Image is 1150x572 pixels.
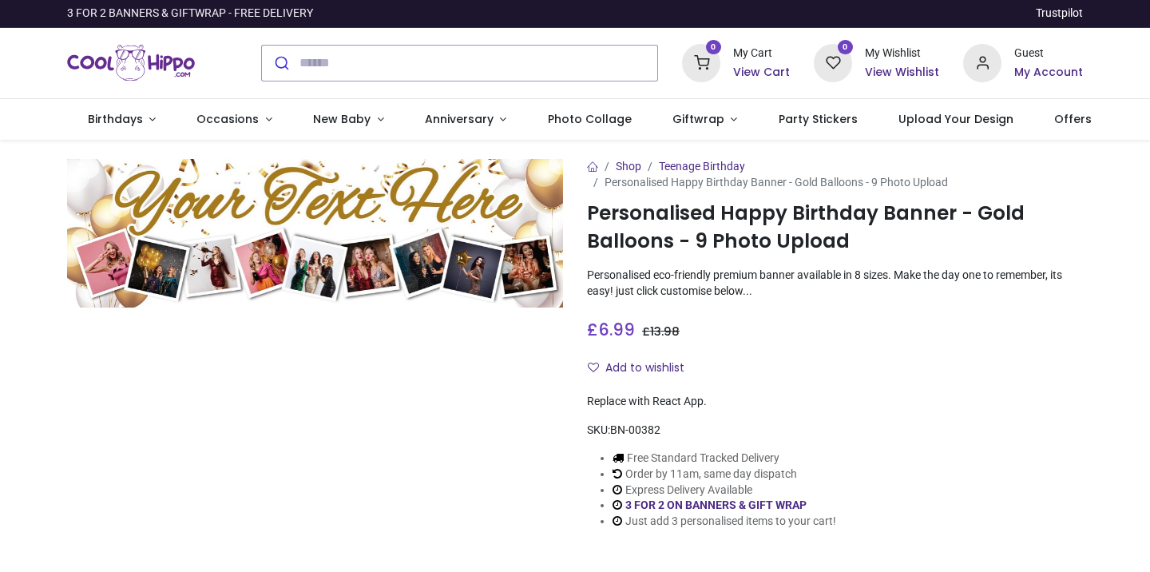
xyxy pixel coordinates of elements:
div: My Wishlist [865,46,939,62]
a: Shop [616,160,641,173]
span: New Baby [313,111,371,127]
a: Trustpilot [1036,6,1083,22]
sup: 0 [706,40,721,55]
div: 3 FOR 2 BANNERS & GIFTWRAP - FREE DELIVERY [67,6,313,22]
a: Occasions [176,99,293,141]
div: Guest [1014,46,1083,62]
p: Personalised eco-friendly premium banner available in 8 sizes. Make the day one to remember, its ... [587,268,1083,299]
img: Cool Hippo [67,41,195,85]
span: Party Stickers [779,111,858,127]
a: Teenage Birthday [659,160,745,173]
a: Logo of Cool Hippo [67,41,195,85]
div: My Cart [733,46,790,62]
span: Occasions [196,111,259,127]
a: My Account [1014,65,1083,81]
li: Just add 3 personalised items to your cart! [613,514,836,530]
sup: 0 [838,40,853,55]
a: 0 [682,55,720,68]
h1: Personalised Happy Birthday Banner - Gold Balloons - 9 Photo Upload [587,200,1083,255]
button: Add to wishlistAdd to wishlist [587,355,698,382]
span: 6.99 [598,318,635,341]
a: View Cart [733,65,790,81]
img: Personalised Happy Birthday Banner - Gold Balloons - 9 Photo Upload [67,159,563,308]
span: BN-00382 [610,423,660,436]
a: Anniversary [404,99,527,141]
li: Order by 11am, same day dispatch [613,467,836,483]
div: Replace with React App. [587,394,1083,410]
i: Add to wishlist [588,362,599,373]
span: Personalised Happy Birthday Banner - Gold Balloons - 9 Photo Upload [605,176,948,189]
a: 0 [814,55,852,68]
span: Anniversary [425,111,494,127]
span: £ [642,324,680,340]
div: SKU: [587,423,1083,439]
li: Free Standard Tracked Delivery [613,451,836,467]
button: Submit [262,46,299,81]
a: Birthdays [67,99,176,141]
span: Upload Your Design [898,111,1013,127]
a: Giftwrap [652,99,758,141]
li: Express Delivery Available [613,483,836,499]
span: £ [587,318,635,341]
span: Giftwrap [672,111,724,127]
span: 13.98 [650,324,680,340]
a: New Baby [293,99,405,141]
span: Birthdays [88,111,143,127]
span: Offers [1054,111,1092,127]
a: View Wishlist [865,65,939,81]
a: 3 FOR 2 ON BANNERS & GIFT WRAP [625,499,807,511]
span: Photo Collage [548,111,632,127]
